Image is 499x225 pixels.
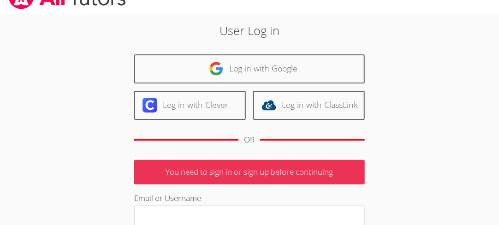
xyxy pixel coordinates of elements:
div: OR [244,133,255,147]
a: Log in with Clever [134,91,246,120]
h2: User Log in [115,22,384,39]
a: Log in with Google [134,54,365,83]
a: Log in with ClassLink [253,91,365,120]
img: clever-logo-6eab21bc6e7a338710f1a6ff85c0baf02591cd810cc4098c63d3a4b26e2feb20.svg [143,98,157,112]
p: You need to sign in or sign up before continuing [134,160,365,184]
label: Email or Username [134,193,201,203]
img: classlink-logo-d6bb404cc1216ec64c9a2012d9dc4662098be43eaf13dc465df04b49fa7ab582.svg [261,98,276,112]
img: google-logo-50288ca7cdecda66e5e0955fdab243c47b7ad437acaf1139b6f446037453330a.svg [209,61,224,76]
